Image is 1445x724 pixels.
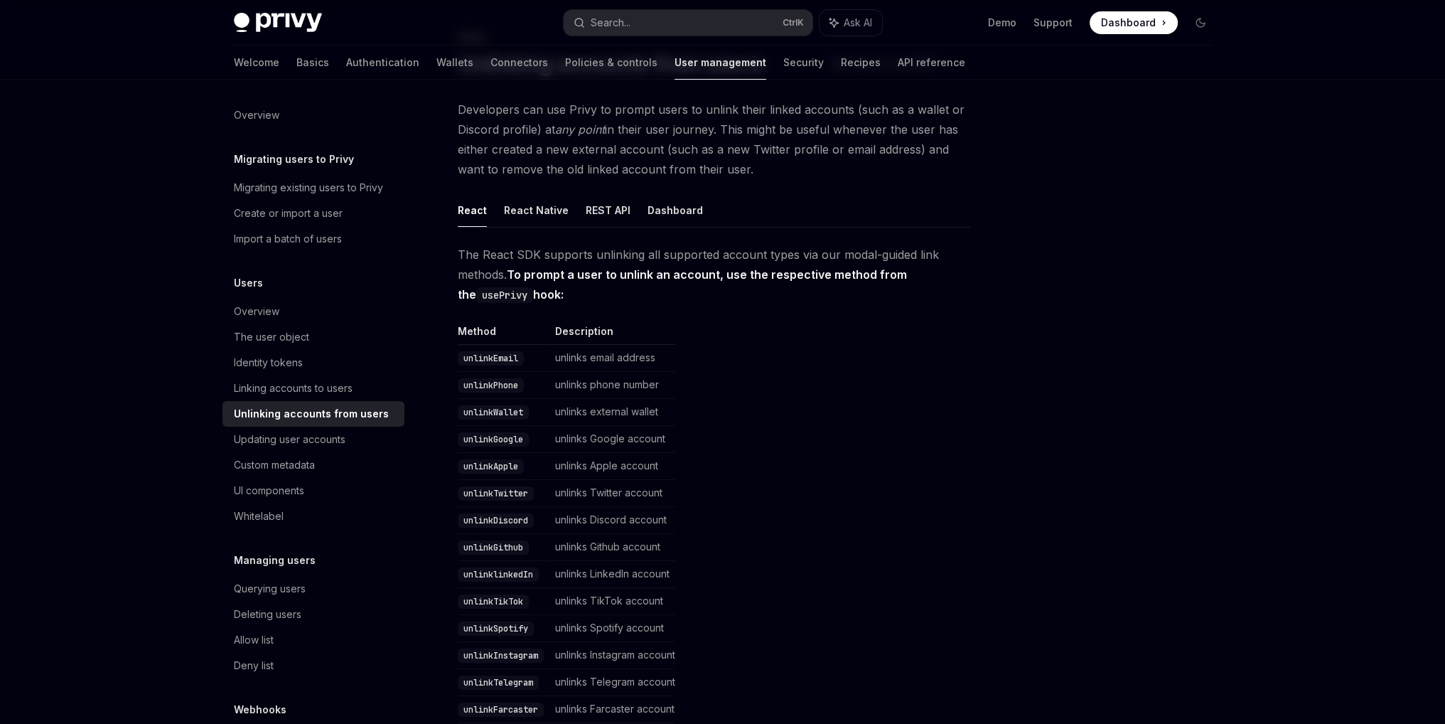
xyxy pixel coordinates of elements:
a: Authentication [346,46,419,80]
button: REST API [586,193,630,227]
a: Dashboard [1090,11,1178,34]
code: unlinkEmail [458,351,524,366]
h5: Managing users [234,552,316,569]
strong: To prompt a user to unlink an account, use the respective method from the hook: [458,267,907,302]
div: Deny list [234,657,274,674]
div: Create or import a user [234,205,343,222]
td: unlinks external wallet [549,399,675,426]
button: React Native [504,193,569,227]
code: unlinkGoogle [458,432,529,447]
button: Toggle dark mode [1189,11,1212,34]
code: unlinklinkedIn [458,568,539,582]
span: Ask AI [844,16,872,30]
a: Updating user accounts [222,427,404,452]
code: unlinkTelegram [458,676,539,690]
a: Overview [222,299,404,324]
code: unlinkPhone [458,378,524,393]
code: unlinkFarcaster [458,703,544,717]
div: UI components [234,482,304,499]
code: usePrivy [476,287,533,303]
div: Custom metadata [234,457,315,474]
a: Recipes [841,46,881,80]
em: any point [555,122,605,137]
a: UI components [222,478,404,504]
td: unlinks LinkedIn account [549,561,675,588]
td: unlinks email address [549,345,675,372]
td: unlinks TikTok account [549,588,675,615]
code: unlinkApple [458,459,524,474]
td: unlinks Telegram account [549,669,675,696]
code: unlinkTwitter [458,486,534,501]
a: Linking accounts to users [222,376,404,401]
a: User management [675,46,766,80]
button: Ask AI [820,10,882,36]
div: Overview [234,303,279,320]
div: Search... [591,14,630,31]
td: unlinks phone number [549,372,675,399]
code: unlinkDiscord [458,513,534,528]
a: Wallets [436,46,473,80]
a: Allow list [222,627,404,653]
a: Security [783,46,824,80]
a: Identity tokens [222,350,404,376]
a: Migrating existing users to Privy [222,175,404,201]
td: unlinks Github account [549,534,675,561]
div: Import a batch of users [234,230,342,247]
a: Import a batch of users [222,226,404,252]
td: unlinks Apple account [549,453,675,480]
span: Developers can use Privy to prompt users to unlink their linked accounts (such as a wallet or Dis... [458,100,970,179]
a: Create or import a user [222,201,404,226]
div: Migrating existing users to Privy [234,179,383,196]
a: Welcome [234,46,279,80]
th: Method [458,324,549,345]
td: unlinks Google account [549,426,675,453]
td: unlinks Instagram account [549,642,675,669]
div: Querying users [234,580,306,597]
span: Dashboard [1101,16,1156,30]
div: Allow list [234,632,274,649]
td: unlinks Discord account [549,507,675,534]
h5: Users [234,275,263,292]
a: Overview [222,102,404,128]
img: dark logo [234,13,322,33]
a: Basics [296,46,329,80]
td: unlinks Farcaster account [549,696,675,723]
a: Custom metadata [222,452,404,478]
td: unlinks Spotify account [549,615,675,642]
a: Demo [988,16,1016,30]
div: Identity tokens [234,354,303,371]
code: unlinkGithub [458,541,529,555]
span: The React SDK supports unlinking all supported account types via our modal-guided link methods. [458,245,970,304]
a: Deleting users [222,602,404,627]
code: unlinkWallet [458,405,529,420]
code: unlinkSpotify [458,622,534,636]
button: Dashboard [648,193,703,227]
div: Deleting users [234,606,301,623]
a: Querying users [222,576,404,602]
a: API reference [898,46,965,80]
div: The user object [234,329,309,346]
h5: Migrating users to Privy [234,151,354,168]
div: Linking accounts to users [234,380,353,397]
button: React [458,193,487,227]
a: Deny list [222,653,404,678]
a: Unlinking accounts from users [222,401,404,427]
a: The user object [222,324,404,350]
button: Search...CtrlK [564,10,812,36]
th: Description [549,324,675,345]
code: unlinkInstagram [458,649,544,663]
div: Overview [234,107,279,124]
div: Updating user accounts [234,431,345,448]
code: unlinkTikTok [458,595,529,609]
a: Support [1033,16,1073,30]
a: Policies & controls [565,46,657,80]
span: Ctrl K [783,17,804,28]
h5: Webhooks [234,701,286,718]
a: Connectors [490,46,548,80]
div: Unlinking accounts from users [234,405,389,422]
a: Whitelabel [222,504,404,529]
div: Whitelabel [234,508,284,525]
td: unlinks Twitter account [549,480,675,507]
